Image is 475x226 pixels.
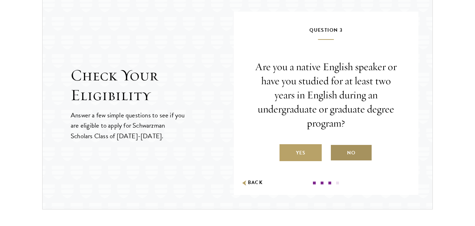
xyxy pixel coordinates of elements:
label: Yes [280,144,322,161]
p: Are you a native English speaker or have you studied for at least two years in English during an ... [255,60,398,130]
label: No [330,144,372,161]
h5: Question 3 [255,26,398,40]
button: Back [241,179,263,187]
p: Answer a few simple questions to see if you are eligible to apply for Schwarzman Scholars Class o... [71,110,186,141]
h2: Check Your Eligibility [71,66,234,105]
